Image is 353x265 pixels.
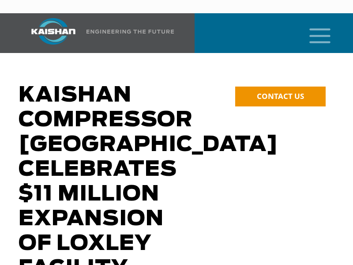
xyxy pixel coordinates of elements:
a: mobile menu [306,26,321,41]
span: CONTACT US [257,91,304,101]
a: Kaishan USA [20,13,174,53]
img: kaishan logo [20,18,86,45]
a: CONTACT US [235,87,326,106]
img: Engineering the future [86,30,174,34]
